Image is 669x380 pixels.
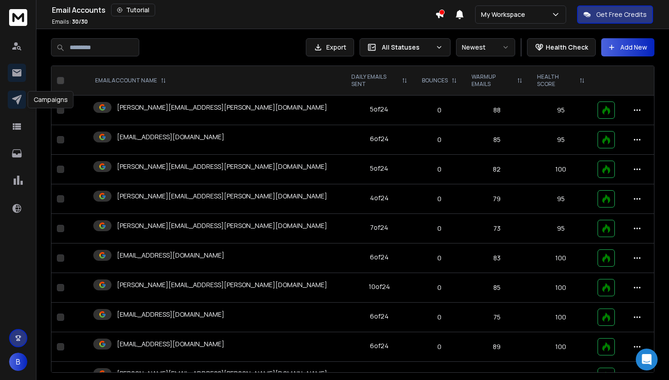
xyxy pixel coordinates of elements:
p: 0 [420,135,459,144]
p: 0 [420,165,459,174]
td: 88 [464,96,530,125]
td: 73 [464,214,530,243]
button: B [9,353,27,371]
td: 83 [464,243,530,273]
button: Tutorial [111,4,155,16]
p: 0 [420,342,459,351]
p: [EMAIL_ADDRESS][DOMAIN_NAME] [117,132,224,142]
p: Health Check [546,43,588,52]
p: 0 [420,313,459,322]
button: Add New [601,38,654,56]
td: 85 [464,273,530,303]
p: 0 [420,106,459,115]
td: 95 [530,214,592,243]
p: DAILY EMAILS SENT [351,73,398,88]
p: All Statuses [382,43,432,52]
div: 10 of 24 [369,282,390,291]
p: [EMAIL_ADDRESS][DOMAIN_NAME] [117,251,224,260]
button: Get Free Credits [577,5,653,24]
div: 6 of 24 [370,253,389,262]
div: 7 of 24 [370,223,388,232]
p: 0 [420,194,459,203]
div: EMAIL ACCOUNT NAME [95,77,166,84]
td: 85 [464,125,530,155]
div: 4 of 24 [370,371,389,380]
p: Emails : [52,18,88,25]
p: Get Free Credits [596,10,647,19]
div: 6 of 24 [370,134,389,143]
p: 0 [420,283,459,292]
div: Campaigns [28,91,74,108]
td: 95 [530,125,592,155]
p: [PERSON_NAME][EMAIL_ADDRESS][PERSON_NAME][DOMAIN_NAME] [117,192,327,201]
div: Open Intercom Messenger [636,349,658,370]
p: [EMAIL_ADDRESS][DOMAIN_NAME] [117,310,224,319]
td: 100 [530,332,592,362]
td: 100 [530,155,592,184]
td: 95 [530,184,592,214]
td: 100 [530,243,592,273]
button: Health Check [527,38,596,56]
td: 75 [464,303,530,332]
div: 4 of 24 [370,193,389,203]
div: 6 of 24 [370,341,389,350]
td: 100 [530,273,592,303]
p: [PERSON_NAME][EMAIL_ADDRESS][PERSON_NAME][DOMAIN_NAME] [117,103,327,112]
td: 79 [464,184,530,214]
p: WARMUP EMAILS [471,73,513,88]
div: 6 of 24 [370,312,389,321]
p: BOUNCES [422,77,448,84]
p: [PERSON_NAME][EMAIL_ADDRESS][PERSON_NAME][DOMAIN_NAME] [117,280,327,289]
div: 5 of 24 [370,164,388,173]
p: 0 [420,224,459,233]
p: [PERSON_NAME][EMAIL_ADDRESS][PERSON_NAME][DOMAIN_NAME] [117,162,327,171]
span: 30 / 30 [72,18,88,25]
td: 95 [530,96,592,125]
td: 82 [464,155,530,184]
p: [PERSON_NAME][EMAIL_ADDRESS][PERSON_NAME][DOMAIN_NAME] [117,221,327,230]
div: 5 of 24 [370,105,388,114]
button: Newest [456,38,515,56]
p: [PERSON_NAME][EMAIL_ADDRESS][PERSON_NAME][DOMAIN_NAME] [117,369,327,378]
p: HEALTH SCORE [537,73,576,88]
button: Export [306,38,354,56]
td: 89 [464,332,530,362]
div: Email Accounts [52,4,435,16]
p: [EMAIL_ADDRESS][DOMAIN_NAME] [117,339,224,349]
p: My Workspace [481,10,529,19]
p: 0 [420,253,459,263]
td: 100 [530,303,592,332]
